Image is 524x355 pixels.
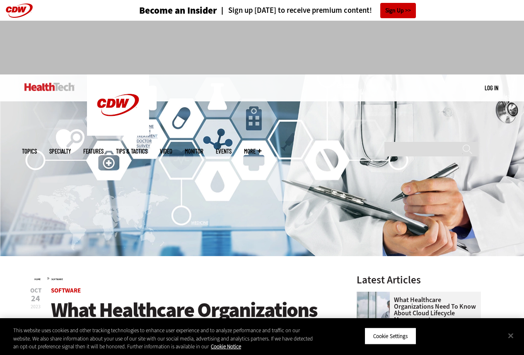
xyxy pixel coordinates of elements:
[502,326,520,345] button: Close
[49,148,71,154] span: Specialty
[22,148,37,154] span: Topics
[365,327,416,345] button: Cookie Settings
[24,83,75,91] img: Home
[34,275,335,281] div: »
[357,297,476,323] a: What Healthcare Organizations Need To Know About Cloud Lifecycle Management
[139,6,217,15] h3: Become an Insider
[31,303,41,310] span: 2023
[357,275,481,285] h3: Latest Articles
[87,74,149,136] img: Home
[357,292,394,298] a: doctor in front of clouds and reflective building
[357,292,390,325] img: doctor in front of clouds and reflective building
[34,278,41,281] a: Home
[30,295,41,303] span: 24
[13,326,314,351] div: This website uses cookies and other tracking technologies to enhance user experience and to analy...
[87,129,149,138] a: CDW
[244,148,261,154] span: More
[216,148,232,154] a: Events
[51,278,63,281] a: Software
[380,3,416,18] a: Sign Up
[185,148,203,154] a: MonITor
[217,7,372,14] a: Sign up [DATE] to receive premium content!
[211,343,241,350] a: More information about your privacy
[160,148,172,154] a: Video
[111,29,413,66] iframe: advertisement
[116,148,147,154] a: Tips & Tactics
[51,286,81,295] a: Software
[83,148,104,154] a: Features
[485,84,498,92] div: User menu
[30,288,41,294] span: Oct
[108,6,217,15] a: Become an Insider
[485,84,498,91] a: Log in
